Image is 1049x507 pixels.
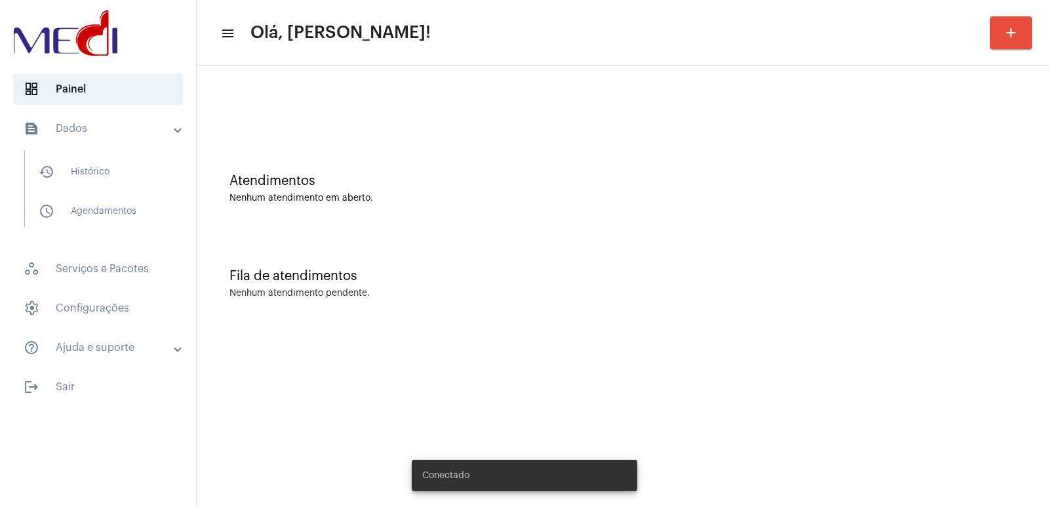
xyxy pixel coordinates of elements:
span: Painel [13,73,183,105]
mat-icon: sidenav icon [24,340,39,355]
span: Histórico [28,156,167,188]
img: d3a1b5fa-500b-b90f-5a1c-719c20e9830b.png [10,7,121,59]
mat-icon: add [1003,25,1019,41]
span: sidenav icon [24,261,39,277]
span: Sair [13,371,183,403]
mat-expansion-panel-header: sidenav iconDados [8,113,196,144]
div: Nenhum atendimento pendente. [229,289,370,298]
span: Conectado [422,469,469,482]
span: Serviços e Pacotes [13,253,183,285]
span: sidenav icon [24,300,39,316]
div: Atendimentos [229,174,1016,188]
div: Nenhum atendimento em aberto. [229,193,1016,203]
mat-icon: sidenav icon [24,121,39,136]
mat-expansion-panel-header: sidenav iconAjuda e suporte [8,332,196,363]
mat-icon: sidenav icon [39,164,54,180]
div: Fila de atendimentos [229,269,1016,283]
span: Agendamentos [28,195,167,227]
mat-panel-title: Ajuda e suporte [24,340,175,355]
span: Olá, [PERSON_NAME]! [250,22,431,43]
div: sidenav iconDados [8,144,196,245]
mat-icon: sidenav icon [39,203,54,219]
mat-icon: sidenav icon [220,26,233,41]
span: sidenav icon [24,81,39,97]
span: Configurações [13,293,183,324]
mat-panel-title: Dados [24,121,175,136]
mat-icon: sidenav icon [24,379,39,395]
